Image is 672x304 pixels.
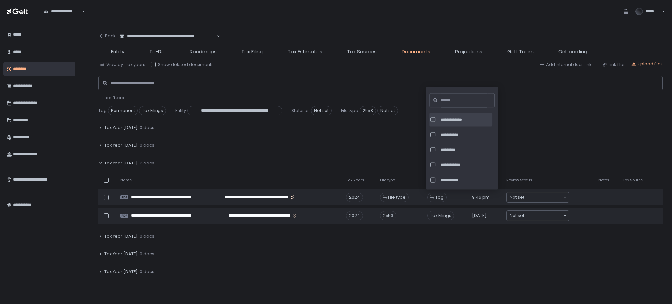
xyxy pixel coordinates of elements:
[39,4,85,18] div: Search for option
[104,142,138,148] span: Tax Year [DATE]
[98,95,124,101] span: - Hide filters
[140,251,154,257] span: 0 docs
[149,48,165,55] span: To-Do
[524,212,563,219] input: Search for option
[380,211,396,220] div: 2553
[288,48,322,55] span: Tax Estimates
[347,48,377,55] span: Tax Sources
[140,269,154,275] span: 0 docs
[311,106,332,115] span: Not set
[346,178,364,183] span: Tax Years
[140,160,154,166] span: 2 docs
[104,269,138,275] span: Tax Year [DATE]
[241,48,263,55] span: Tax Filing
[291,108,310,114] span: Statuses
[98,33,115,39] div: Back
[104,251,138,257] span: Tax Year [DATE]
[602,62,626,68] button: Link files
[539,62,592,68] button: Add internal docs link
[360,106,376,115] span: 2553
[558,48,587,55] span: Onboarding
[506,178,532,183] span: Review Status
[388,194,406,200] span: File type
[120,178,132,183] span: Name
[140,125,154,131] span: 0 docs
[435,194,444,200] span: Tag
[175,108,186,114] span: Entity
[377,106,398,115] span: Not set
[427,211,454,220] span: Tax Filings
[455,48,482,55] span: Projections
[100,62,145,68] button: View by: Tax years
[108,106,138,115] span: Permanent
[510,194,524,201] span: Not set
[190,48,217,55] span: Roadmaps
[346,193,363,202] div: 2024
[104,125,138,131] span: Tax Year [DATE]
[524,194,563,201] input: Search for option
[598,178,609,183] span: Notes
[402,48,430,55] span: Documents
[98,108,107,114] span: Tag
[380,178,395,183] span: File type
[472,213,487,219] span: [DATE]
[140,233,154,239] span: 0 docs
[139,106,166,115] span: Tax Filings
[341,108,358,114] span: File type
[623,178,643,183] span: Tax Source
[507,192,569,202] div: Search for option
[98,30,115,43] button: Back
[111,48,124,55] span: Entity
[104,160,138,166] span: Tax Year [DATE]
[507,48,534,55] span: Gelt Team
[104,233,138,239] span: Tax Year [DATE]
[472,194,490,200] span: 9:46 pm
[510,212,524,219] span: Not set
[140,142,154,148] span: 0 docs
[507,211,569,221] div: Search for option
[98,95,124,101] button: - Hide filters
[115,30,220,43] div: Search for option
[631,61,663,67] button: Upload files
[346,211,363,220] div: 2024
